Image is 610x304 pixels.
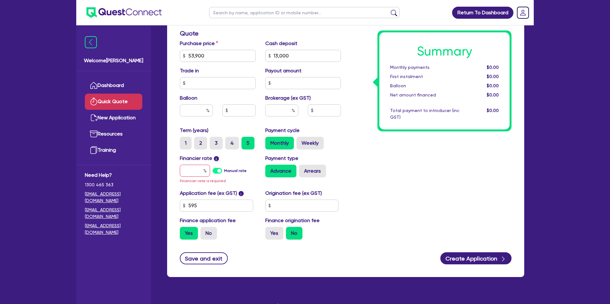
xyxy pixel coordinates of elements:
[385,83,464,89] div: Balloon
[90,130,98,138] img: resources
[265,165,296,177] label: Advance
[85,94,142,110] a: Quick Quote
[180,155,219,162] label: Financier rate
[265,217,320,224] label: Finance origination fee
[385,107,464,121] div: Total payment to introducer (inc GST)
[265,67,302,75] label: Payout amount
[286,227,302,240] label: No
[224,168,247,174] label: Manual rate
[209,7,400,18] input: Search by name, application ID or mobile number...
[180,94,197,102] label: Balloon
[180,227,198,240] label: Yes
[85,77,142,94] a: Dashboard
[90,114,98,122] img: new-application
[200,227,217,240] label: No
[265,127,300,134] label: Payment cycle
[390,44,499,59] h1: Summary
[85,207,142,220] a: [EMAIL_ADDRESS][DOMAIN_NAME]
[86,7,162,18] img: quest-connect-logo-blue
[296,137,324,149] label: Weekly
[180,40,218,47] label: Purchase price
[299,165,326,177] label: Arrears
[487,108,499,113] span: $0.00
[194,137,207,149] label: 2
[180,217,236,224] label: Finance application fee
[487,92,499,97] span: $0.00
[487,83,499,88] span: $0.00
[265,155,298,162] label: Payment type
[385,92,464,98] div: Net amount financed
[515,4,531,21] a: Dropdown toggle
[265,137,294,149] label: Monthly
[265,94,311,102] label: Brokerage (ex GST)
[180,252,228,264] button: Save and exit
[225,137,239,149] label: 4
[85,171,142,179] span: Need Help?
[487,74,499,79] span: $0.00
[85,126,142,142] a: Resources
[180,137,192,149] label: 1
[85,182,142,188] span: 1300 465 363
[180,30,341,37] h3: Quote
[210,137,223,149] label: 3
[241,137,254,149] label: 5
[180,127,208,134] label: Term (years)
[440,252,512,264] button: Create Application
[180,67,199,75] label: Trade in
[90,98,98,105] img: quick-quote
[265,189,322,197] label: Origination fee (ex GST)
[239,191,244,196] span: i
[85,222,142,236] a: [EMAIL_ADDRESS][DOMAIN_NAME]
[90,146,98,154] img: training
[385,64,464,71] div: Monthly payments
[85,191,142,204] a: [EMAIL_ADDRESS][DOMAIN_NAME]
[84,57,143,64] span: Welcome [PERSON_NAME]
[265,227,283,240] label: Yes
[214,156,219,161] span: i
[85,36,97,48] img: icon-menu-close
[180,179,226,183] span: Financier rate is required
[487,65,499,70] span: $0.00
[180,189,237,197] label: Application fee (ex GST)
[385,73,464,80] div: First instalment
[85,142,142,158] a: Training
[265,40,297,47] label: Cash deposit
[452,7,513,19] a: Return To Dashboard
[85,110,142,126] a: New Application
